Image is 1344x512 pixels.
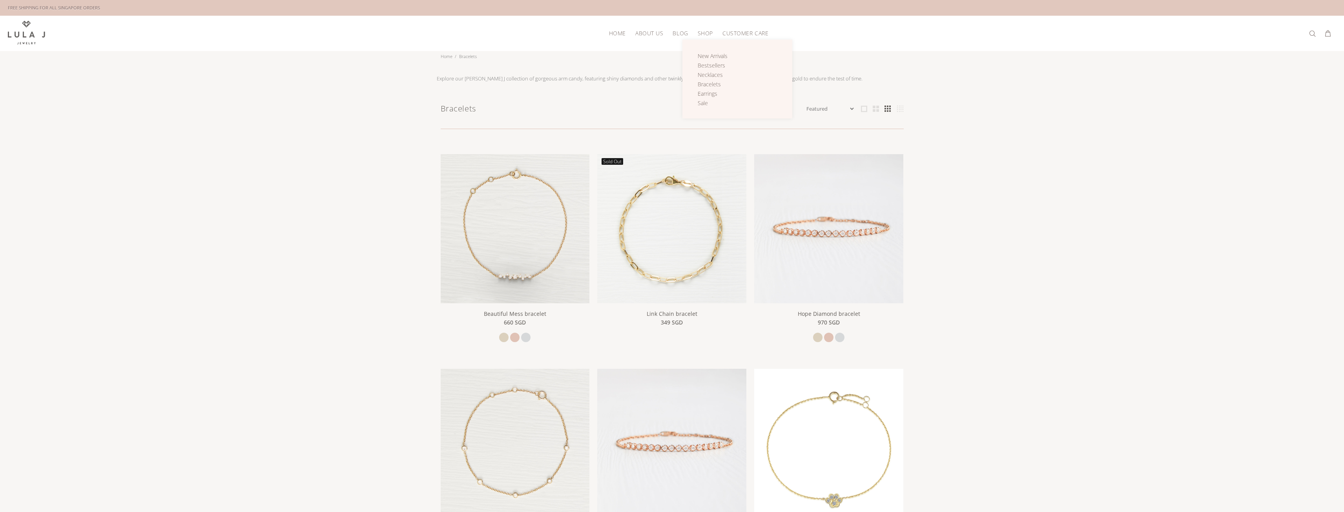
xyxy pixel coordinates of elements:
[698,99,708,107] span: Sale
[698,90,717,97] span: Earrings
[798,310,860,317] a: Hope Diamond bracelet
[484,310,546,317] a: Beautiful Mess bracelet
[754,224,903,231] a: Hope Diamond bracelet
[441,103,805,115] h1: Bracelets
[698,71,723,78] span: Necklaces
[668,27,693,39] a: BLOG
[818,318,840,327] span: 970 SGD
[698,62,725,69] span: Bestsellers
[631,27,668,39] a: ABOUT US
[698,80,737,89] a: Bracelets
[661,318,683,327] span: 349 SGD
[754,439,903,446] a: By My Side bracelet
[597,224,746,231] a: Link Chain bracelet Sold Out
[604,27,631,39] a: HOME
[698,51,737,61] a: New Arrivals
[673,30,688,36] span: BLOG
[602,158,623,165] span: Sold Out
[597,439,746,446] a: Hope Diamond bracelet (18K solid gold)
[698,89,737,98] a: Earrings
[698,52,728,60] span: New Arrivals
[437,75,863,82] div: Explore our [PERSON_NAME] J collection of gorgeous arm candy, featuring shiny diamonds and other ...
[504,318,526,327] span: 660 SGD
[609,30,626,36] span: HOME
[441,53,452,59] a: Home
[698,61,737,70] a: Bestsellers
[441,439,590,446] a: Distance Diamond bracelet
[698,70,737,80] a: Necklaces
[441,224,590,231] a: Beautiful Mess bracelet
[647,310,697,317] a: Link Chain bracelet
[8,4,100,12] div: FREE SHIPPING FOR ALL SINGAPORE ORDERS
[722,30,768,36] span: CUSTOMER CARE
[698,30,713,36] span: SHOP
[693,27,718,39] a: SHOP
[718,27,768,39] a: CUSTOMER CARE
[698,80,721,88] span: Bracelets
[698,98,737,108] a: Sale
[455,51,479,62] li: Bracelets
[635,30,663,36] span: ABOUT US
